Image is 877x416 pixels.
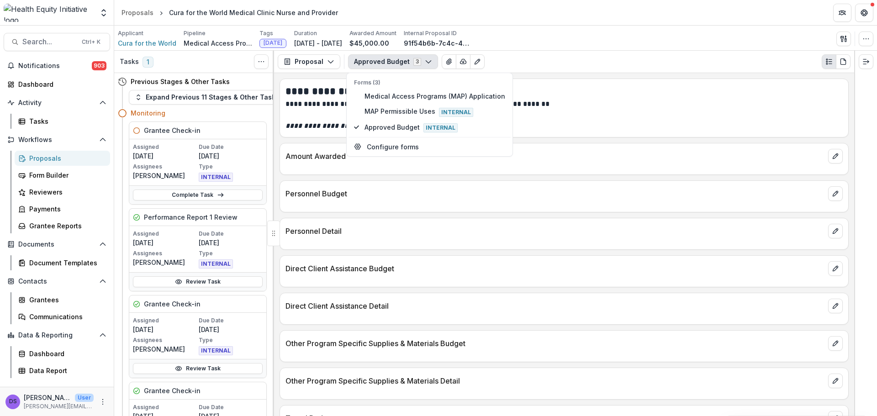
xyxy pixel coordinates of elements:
div: Payments [29,204,103,214]
button: Partners [833,4,851,22]
span: Medical Access Programs (MAP) Application [365,91,505,101]
h5: Grantee Check-in [144,299,201,309]
p: Due Date [199,316,263,325]
a: Grantee Reports [15,218,110,233]
div: Grantee Reports [29,221,103,231]
p: Type [199,163,263,171]
div: Proposals [122,8,153,17]
span: Approved Budget [365,122,505,132]
button: edit [828,299,843,313]
p: Personnel Detail [285,226,824,237]
span: INTERNAL [199,259,233,269]
p: Due Date [199,403,263,411]
span: INTERNAL [199,173,233,182]
button: More [97,396,108,407]
span: INTERNAL [199,346,233,355]
p: Due Date [199,230,263,238]
button: Open Data & Reporting [4,328,110,342]
a: Tasks [15,114,110,129]
a: Data Report [15,363,110,378]
button: edit [828,149,843,163]
a: Dashboard [4,77,110,92]
a: Document Templates [15,255,110,270]
div: Dashboard [18,79,103,89]
span: Internal [439,108,473,117]
p: 91f54b6b-7c4c-43c7-a0d1-6396df11beab [404,38,472,48]
h5: Grantee Check-in [144,126,201,135]
p: [PERSON_NAME] [133,171,197,180]
p: Due Date [199,143,263,151]
p: Assigned [133,230,197,238]
span: Activity [18,99,95,107]
p: [PERSON_NAME] [24,393,71,402]
div: Cura for the World Medical Clinic Nurse and Provider [169,8,338,17]
p: Type [199,249,263,258]
p: Assigned [133,316,197,325]
button: edit [828,374,843,388]
button: Open entity switcher [97,4,110,22]
p: Assignees [133,336,197,344]
h5: Grantee Check-in [144,386,201,395]
img: Health Equity Initiative logo [4,4,94,22]
div: Dr. Ana Smith [9,399,17,405]
button: Proposal [278,54,340,69]
button: Search... [4,33,110,51]
p: Duration [294,29,317,37]
p: Assigned [133,143,197,151]
p: Type [199,336,263,344]
p: [PERSON_NAME] [133,258,197,267]
button: Open Activity [4,95,110,110]
p: Pipeline [184,29,206,37]
span: 1 [143,57,153,68]
p: Medical Access Programs (MAP) [184,38,252,48]
span: Documents [18,241,95,248]
button: Expand Previous 11 Stages & Other Tasks [129,90,285,105]
span: Contacts [18,278,95,285]
span: MAP Permissible Uses [365,106,505,116]
div: Reviewers [29,187,103,197]
div: Data Report [29,366,103,375]
a: Communications [15,309,110,324]
span: Search... [22,37,76,46]
p: [PERSON_NAME][EMAIL_ADDRESS][PERSON_NAME][DATE][DOMAIN_NAME] [24,402,94,411]
span: Workflows [18,136,95,144]
a: Reviewers [15,184,110,200]
p: Amount Awarded [285,151,824,162]
button: edit [828,186,843,201]
div: Grantees [29,295,103,305]
p: Assigned [133,403,197,411]
button: Notifications903 [4,58,110,73]
p: [DATE] [199,238,263,247]
button: Toggle View Cancelled Tasks [254,54,269,69]
button: edit [828,261,843,276]
button: Open Contacts [4,274,110,289]
button: Open Documents [4,237,110,252]
p: [DATE] - [DATE] [294,38,342,48]
span: Internal [423,123,458,132]
h4: Monitoring [131,108,165,118]
button: Edit as form [470,54,485,69]
h3: Tasks [120,58,139,66]
a: Payments [15,201,110,216]
nav: breadcrumb [118,6,342,19]
button: Expand right [859,54,873,69]
p: [DATE] [133,238,197,247]
button: PDF view [836,54,851,69]
p: [DATE] [199,151,263,161]
span: Notifications [18,62,92,70]
p: User [75,394,94,402]
a: Review Task [133,363,263,374]
a: Complete Task [133,190,263,200]
button: View Attached Files [442,54,456,69]
a: Cura for the World [118,38,176,48]
p: [DATE] [199,325,263,334]
p: Direct Client Assistance Budget [285,263,824,274]
button: edit [828,224,843,238]
p: [PERSON_NAME] [133,344,197,354]
a: Proposals [15,151,110,166]
a: Grantees [15,292,110,307]
p: [DATE] [133,151,197,161]
div: Ctrl + K [80,37,102,47]
span: Data & Reporting [18,332,95,339]
button: edit [828,336,843,351]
